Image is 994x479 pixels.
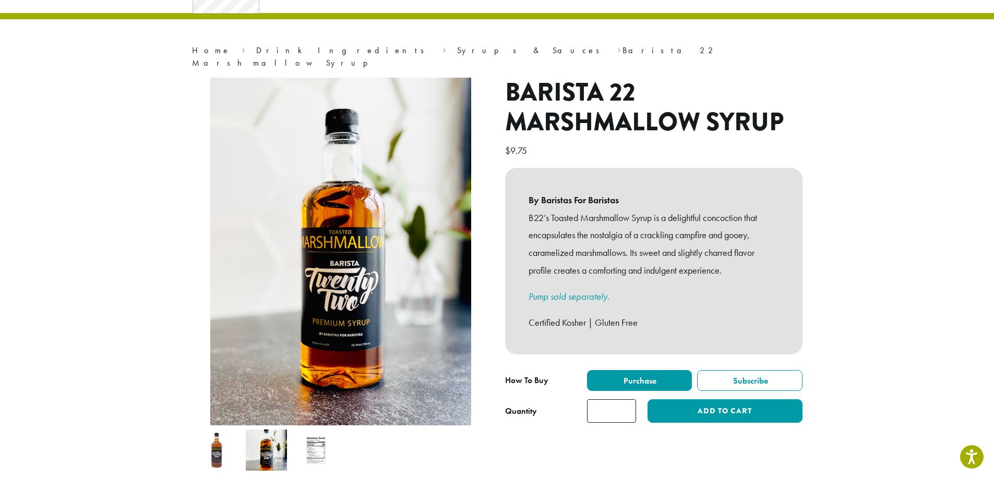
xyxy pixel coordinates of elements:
[529,314,779,331] p: Certified Kosher | Gluten Free
[246,429,287,471] img: Barista 22 Marshmallow Syrup - Image 2
[256,45,431,56] a: Drink Ingredients
[196,429,237,471] img: Barista 22 Marshmallow Syrup
[505,78,803,138] h1: Barista 22 Marshmallow Syrup
[242,41,245,57] span: ›
[648,399,802,423] button: Add to cart
[505,144,510,156] span: $
[505,144,530,156] bdi: 9.75
[732,375,768,386] span: Subscribe
[192,44,803,69] nav: Breadcrumb
[192,45,231,56] a: Home
[210,78,471,425] img: Barista 22 Marshmallow Syrup - Image 2
[529,290,609,302] a: Pump sold separately.
[529,191,779,209] b: By Baristas For Baristas
[622,375,656,386] span: Purchase
[587,399,636,423] input: Product quantity
[617,41,621,57] span: ›
[505,375,548,386] span: How To Buy
[295,429,337,471] img: Barista 22 Marshmallow Syrup - Image 3
[529,209,779,279] p: B22’s Toasted Marshmallow Syrup is a delightful concoction that encapsulates the nostalgia of a c...
[505,405,537,417] div: Quantity
[442,41,446,57] span: ›
[457,45,606,56] a: Syrups & Sauces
